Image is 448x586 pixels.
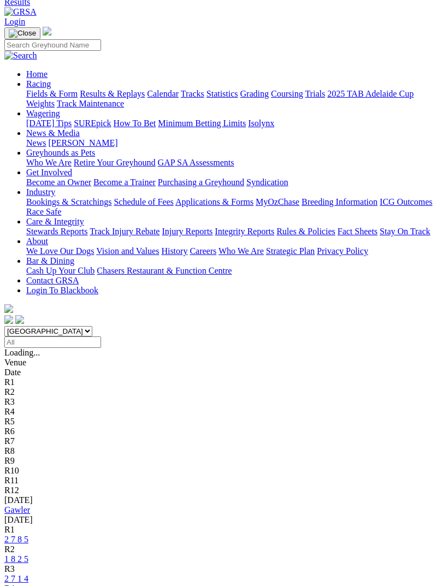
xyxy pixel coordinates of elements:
a: About [26,236,48,246]
a: 1 8 2 5 [4,554,28,564]
a: [PERSON_NAME] [48,138,117,147]
a: 2 7 1 4 [4,574,28,583]
a: Track Injury Rebate [90,227,160,236]
a: News & Media [26,128,80,138]
div: R1 [4,525,444,535]
a: 2 7 8 5 [4,535,28,544]
button: Toggle navigation [4,27,40,39]
div: R11 [4,476,444,486]
div: R8 [4,446,444,456]
a: Bookings & Scratchings [26,197,111,206]
a: Fields & Form [26,89,78,98]
div: Get Involved [26,177,444,187]
a: Isolynx [248,119,274,128]
a: Bar & Dining [26,256,74,265]
a: Fact Sheets [338,227,378,236]
a: SUREpick [74,119,111,128]
a: Who We Are [219,246,264,256]
a: Trials [305,89,325,98]
a: Stay On Track [380,227,430,236]
div: R3 [4,397,444,407]
a: 2025 TAB Adelaide Cup [327,89,414,98]
a: Cash Up Your Club [26,266,95,275]
a: Coursing [271,89,303,98]
a: Minimum Betting Limits [158,119,246,128]
a: Careers [190,246,216,256]
a: Get Involved [26,168,72,177]
div: News & Media [26,138,444,148]
div: R7 [4,436,444,446]
a: Schedule of Fees [114,197,173,206]
img: GRSA [4,7,37,17]
img: facebook.svg [4,315,13,324]
div: Greyhounds as Pets [26,158,444,168]
a: Breeding Information [302,197,378,206]
a: Become a Trainer [93,177,156,187]
img: logo-grsa-white.png [43,27,51,35]
a: Calendar [147,89,179,98]
a: Syndication [246,177,288,187]
div: Venue [4,358,444,368]
div: R2 [4,544,444,554]
a: Chasers Restaurant & Function Centre [97,266,232,275]
a: Track Maintenance [57,99,124,108]
a: ICG Outcomes [380,197,432,206]
a: Who We Are [26,158,72,167]
a: Wagering [26,109,60,118]
input: Select date [4,336,101,348]
a: Strategic Plan [266,246,315,256]
div: [DATE] [4,515,444,525]
a: Integrity Reports [215,227,274,236]
a: Contact GRSA [26,276,79,285]
div: Industry [26,197,444,217]
div: About [26,246,444,256]
input: Search [4,39,101,51]
img: Close [9,29,36,38]
a: Industry [26,187,55,197]
a: Login To Blackbook [26,286,98,295]
img: Search [4,51,37,61]
div: R12 [4,486,444,495]
a: Race Safe [26,207,61,216]
a: History [161,246,187,256]
a: Tracks [181,89,204,98]
div: R1 [4,377,444,387]
div: R9 [4,456,444,466]
a: [DATE] Tips [26,119,72,128]
a: How To Bet [114,119,156,128]
a: Greyhounds as Pets [26,148,95,157]
a: We Love Our Dogs [26,246,94,256]
img: twitter.svg [15,315,24,324]
a: Care & Integrity [26,217,84,226]
div: R6 [4,427,444,436]
div: Date [4,368,444,377]
a: Rules & Policies [276,227,335,236]
a: Home [26,69,48,79]
div: R5 [4,417,444,427]
div: Bar & Dining [26,266,444,276]
div: Racing [26,89,444,109]
a: Become an Owner [26,177,91,187]
a: Vision and Values [96,246,159,256]
a: Injury Reports [162,227,213,236]
a: Grading [240,89,269,98]
span: Loading... [4,348,40,357]
div: Wagering [26,119,444,128]
a: Applications & Forms [175,197,254,206]
a: Racing [26,79,51,88]
a: News [26,138,46,147]
a: GAP SA Assessments [158,158,234,167]
a: Purchasing a Greyhound [158,177,244,187]
div: R10 [4,466,444,476]
div: R3 [4,564,444,574]
a: Results & Replays [80,89,145,98]
a: MyOzChase [256,197,299,206]
div: R2 [4,387,444,397]
img: logo-grsa-white.png [4,304,13,313]
div: Care & Integrity [26,227,444,236]
a: Gawler [4,505,30,514]
div: R4 [4,407,444,417]
a: Stewards Reports [26,227,87,236]
a: Login [4,17,25,26]
a: Privacy Policy [317,246,368,256]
